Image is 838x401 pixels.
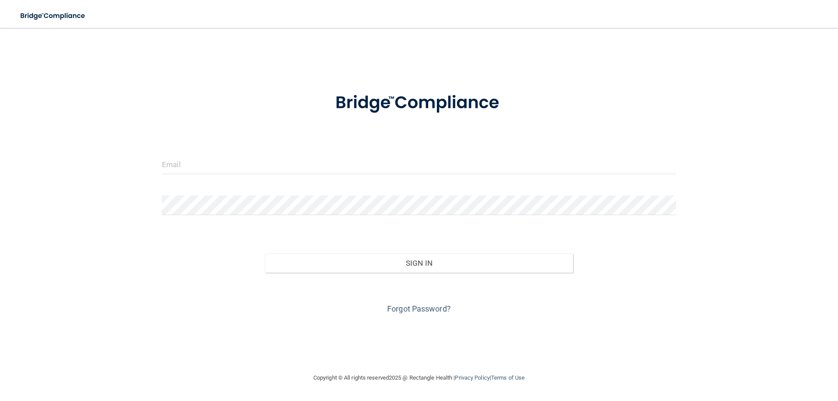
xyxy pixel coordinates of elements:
[387,304,451,313] a: Forgot Password?
[13,7,93,25] img: bridge_compliance_login_screen.278c3ca4.svg
[491,374,525,381] a: Terms of Use
[260,364,578,392] div: Copyright © All rights reserved 2025 @ Rectangle Health | |
[162,154,676,174] input: Email
[265,254,574,273] button: Sign In
[455,374,489,381] a: Privacy Policy
[317,80,521,126] img: bridge_compliance_login_screen.278c3ca4.svg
